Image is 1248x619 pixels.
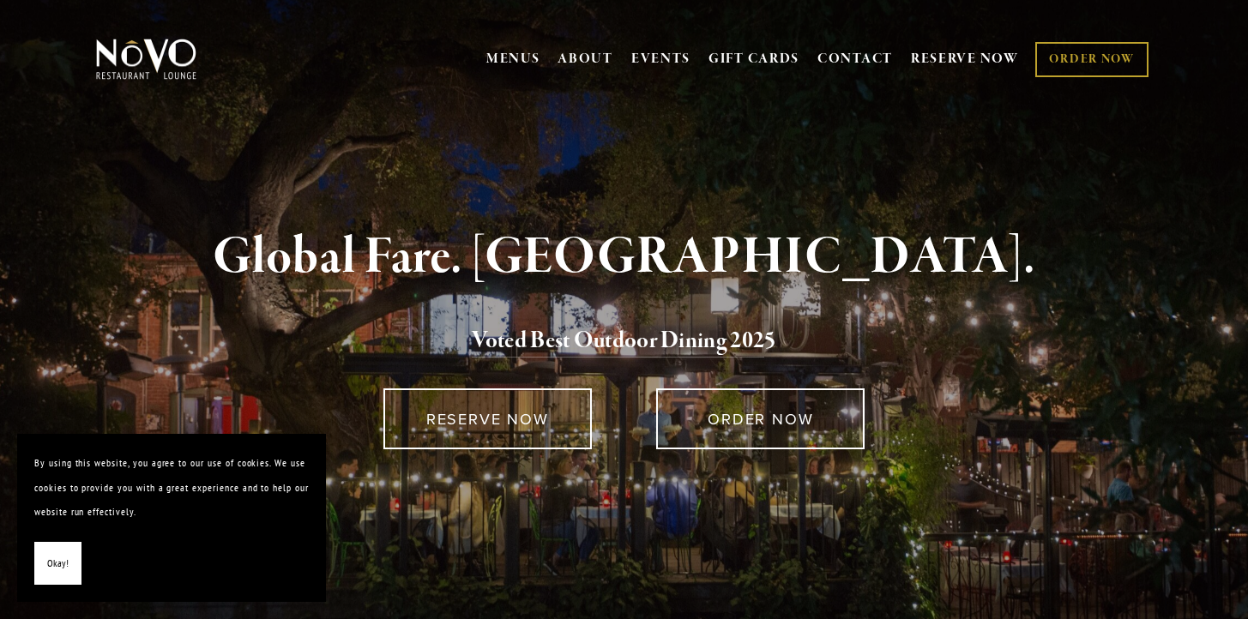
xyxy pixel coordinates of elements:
[383,388,592,449] a: RESERVE NOW
[1035,42,1148,77] a: ORDER NOW
[817,43,893,75] a: CONTACT
[486,51,540,68] a: MENUS
[17,434,326,602] section: Cookie banner
[34,542,81,586] button: Okay!
[558,51,613,68] a: ABOUT
[708,43,799,75] a: GIFT CARDS
[472,326,764,358] a: Voted Best Outdoor Dining 202
[631,51,690,68] a: EVENTS
[656,388,865,449] a: ORDER NOW
[47,551,69,576] span: Okay!
[911,43,1019,75] a: RESERVE NOW
[124,323,1124,359] h2: 5
[93,38,200,81] img: Novo Restaurant &amp; Lounge
[34,451,309,525] p: By using this website, you agree to our use of cookies. We use cookies to provide you with a grea...
[213,225,1035,290] strong: Global Fare. [GEOGRAPHIC_DATA].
